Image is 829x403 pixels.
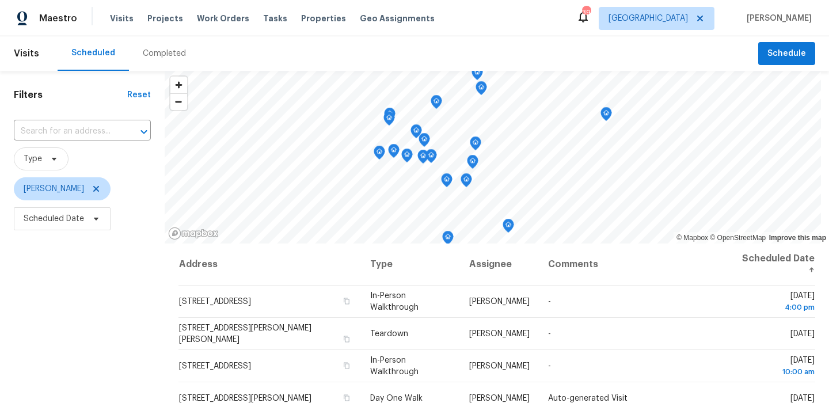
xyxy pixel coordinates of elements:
[470,136,481,154] div: Map marker
[301,13,346,24] span: Properties
[24,213,84,225] span: Scheduled Date
[170,94,187,110] span: Zoom out
[341,334,352,344] button: Copy Address
[24,183,84,195] span: [PERSON_NAME]
[178,244,361,286] th: Address
[170,77,187,93] button: Zoom in
[469,394,530,402] span: [PERSON_NAME]
[341,360,352,371] button: Copy Address
[110,13,134,24] span: Visits
[425,149,437,167] div: Map marker
[548,330,551,338] span: -
[790,330,815,338] span: [DATE]
[539,244,730,286] th: Comments
[360,13,435,24] span: Geo Assignments
[739,366,815,378] div: 10:00 am
[143,48,186,59] div: Completed
[179,324,311,344] span: [STREET_ADDRESS][PERSON_NAME][PERSON_NAME]
[384,108,396,126] div: Map marker
[471,66,483,84] div: Map marker
[476,81,487,99] div: Map marker
[14,41,39,66] span: Visits
[170,93,187,110] button: Zoom out
[461,173,472,191] div: Map marker
[767,47,806,61] span: Schedule
[600,107,612,125] div: Map marker
[710,234,766,242] a: OpenStreetMap
[361,244,460,286] th: Type
[401,149,413,166] div: Map marker
[548,362,551,370] span: -
[739,356,815,378] span: [DATE]
[417,150,429,168] div: Map marker
[370,292,419,311] span: In-Person Walkthrough
[147,13,183,24] span: Projects
[769,234,826,242] a: Improve this map
[460,244,539,286] th: Assignee
[758,42,815,66] button: Schedule
[263,14,287,22] span: Tasks
[503,219,514,237] div: Map marker
[431,95,442,113] div: Map marker
[14,89,127,101] h1: Filters
[14,123,119,140] input: Search for an address...
[165,71,821,244] canvas: Map
[71,47,115,59] div: Scheduled
[168,227,219,240] a: Mapbox homepage
[370,356,419,376] span: In-Person Walkthrough
[370,330,408,338] span: Teardown
[739,292,815,313] span: [DATE]
[790,394,815,402] span: [DATE]
[179,362,251,370] span: [STREET_ADDRESS]
[742,13,812,24] span: [PERSON_NAME]
[442,231,454,249] div: Map marker
[179,298,251,306] span: [STREET_ADDRESS]
[676,234,708,242] a: Mapbox
[197,13,249,24] span: Work Orders
[370,394,423,402] span: Day One Walk
[441,173,452,191] div: Map marker
[383,112,395,130] div: Map marker
[419,133,430,151] div: Map marker
[469,362,530,370] span: [PERSON_NAME]
[467,155,478,173] div: Map marker
[469,330,530,338] span: [PERSON_NAME]
[469,298,530,306] span: [PERSON_NAME]
[374,146,385,164] div: Map marker
[127,89,151,101] div: Reset
[136,124,152,140] button: Open
[548,394,628,402] span: Auto-generated Visit
[179,394,311,402] span: [STREET_ADDRESS][PERSON_NAME]
[341,393,352,403] button: Copy Address
[548,298,551,306] span: -
[39,13,77,24] span: Maestro
[24,153,42,165] span: Type
[609,13,688,24] span: [GEOGRAPHIC_DATA]
[582,7,590,18] div: 39
[388,144,400,162] div: Map marker
[410,124,422,142] div: Map marker
[730,244,815,286] th: Scheduled Date ↑
[739,302,815,313] div: 4:00 pm
[341,296,352,306] button: Copy Address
